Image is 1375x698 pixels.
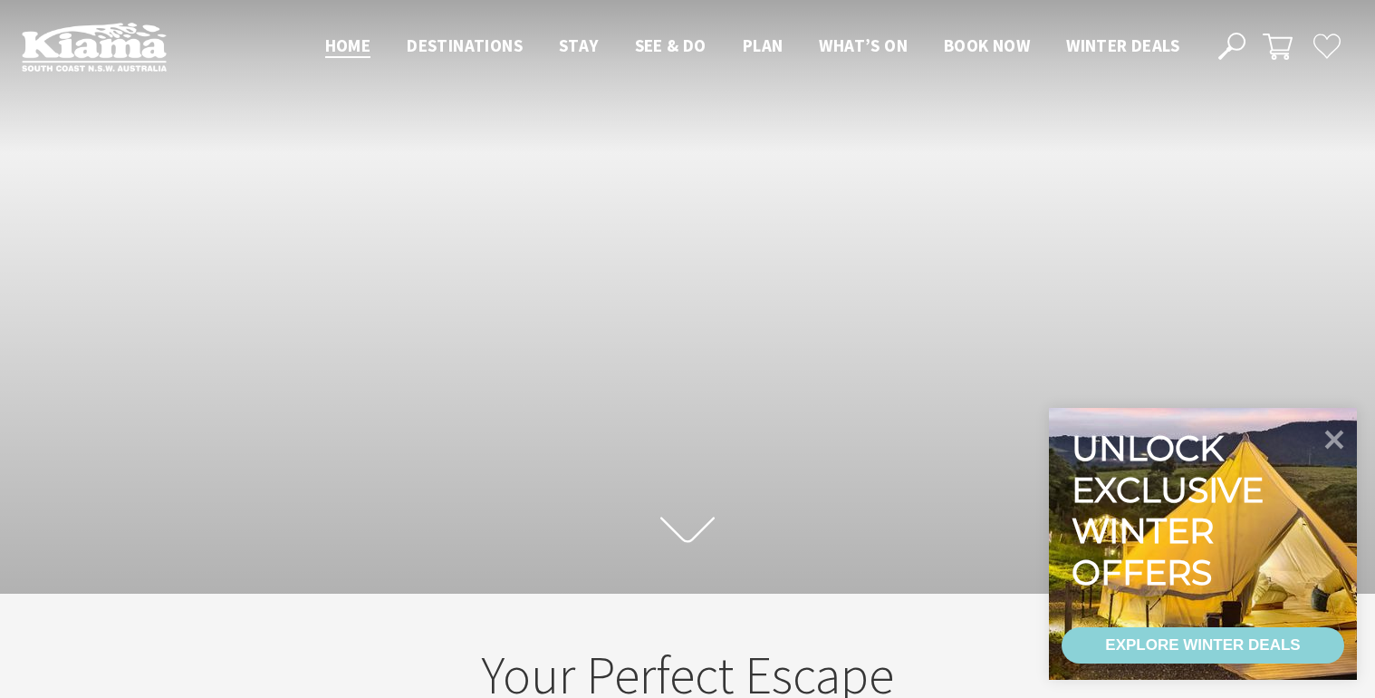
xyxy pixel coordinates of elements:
nav: Main Menu [307,32,1197,62]
img: Kiama Logo [22,22,167,72]
span: Home [325,34,371,56]
span: What’s On [819,34,908,56]
span: Destinations [407,34,523,56]
span: Winter Deals [1066,34,1179,56]
div: Unlock exclusive winter offers [1072,428,1272,593]
span: Plan [743,34,784,56]
span: Book now [944,34,1030,56]
span: Stay [559,34,599,56]
div: EXPLORE WINTER DEALS [1105,627,1300,664]
a: EXPLORE WINTER DEALS [1062,627,1344,664]
span: See & Do [635,34,707,56]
